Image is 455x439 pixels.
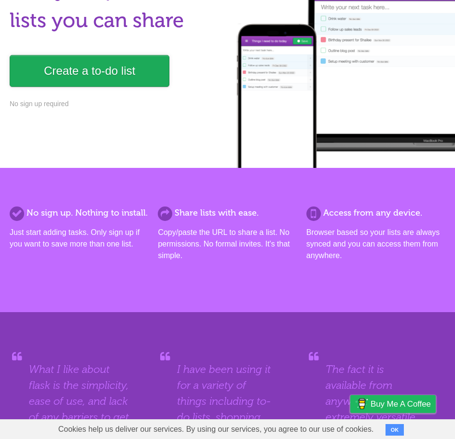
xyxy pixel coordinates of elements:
p: No sign up required [10,99,223,109]
p: Just start adding tasks. Only sign up if you want to save more than one list. [10,227,149,250]
blockquote: The fact it is available from anywhere makes it extremely versatile. [326,361,426,425]
h2: No sign up. Nothing to install. [10,206,149,219]
span: Buy me a coffee [371,396,431,412]
button: OK [386,424,404,436]
img: Buy me a coffee [355,396,368,412]
span: Cookies help us deliver our services. By using our services, you agree to our use of cookies. [49,420,384,439]
h2: Access from any device. [306,206,445,219]
a: Create a to-do list [10,55,169,87]
a: Buy me a coffee [350,395,436,413]
h2: Share lists with ease. [158,206,297,219]
p: Copy/paste the URL to share a list. No permissions. No formal invites. It's that simple. [158,227,297,261]
p: Browser based so your lists are always synced and you can access them from anywhere. [306,227,445,261]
